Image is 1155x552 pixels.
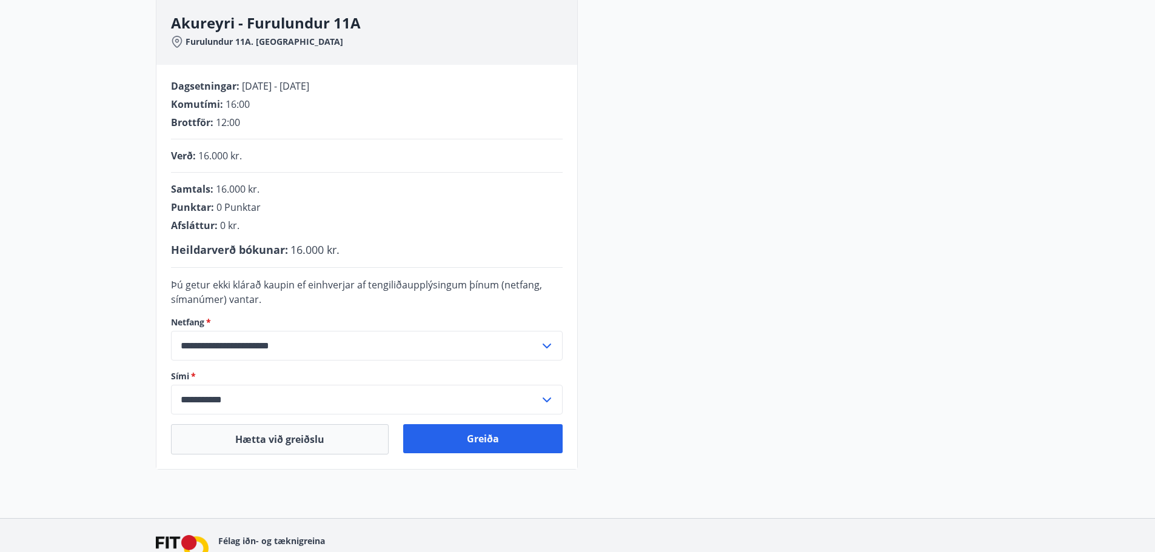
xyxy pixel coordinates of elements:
[242,79,309,93] span: [DATE] - [DATE]
[171,182,213,196] span: Samtals :
[171,116,213,129] span: Brottför :
[171,278,542,306] span: Þú getur ekki klárað kaupin ef einhverjar af tengiliðaupplýsingum þínum (netfang, símanúmer) vantar.
[171,13,577,33] h3: Akureyri - Furulundur 11A
[171,242,288,257] span: Heildarverð bókunar :
[171,149,196,162] span: Verð :
[218,535,325,547] span: Félag iðn- og tæknigreina
[403,424,563,453] button: Greiða
[171,201,214,214] span: Punktar :
[171,79,239,93] span: Dagsetningar :
[216,116,240,129] span: 12:00
[216,182,259,196] span: 16.000 kr.
[216,201,261,214] span: 0 Punktar
[171,424,389,454] button: Hætta við greiðslu
[171,370,563,382] label: Sími
[171,98,223,111] span: Komutími :
[186,36,343,48] span: Furulundur 11A. [GEOGRAPHIC_DATA]
[220,219,239,232] span: 0 kr.
[198,149,242,162] span: 16.000 kr.
[171,316,563,328] label: Netfang
[226,98,250,111] span: 16:00
[290,242,340,257] span: 16.000 kr.
[171,219,218,232] span: Afsláttur :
